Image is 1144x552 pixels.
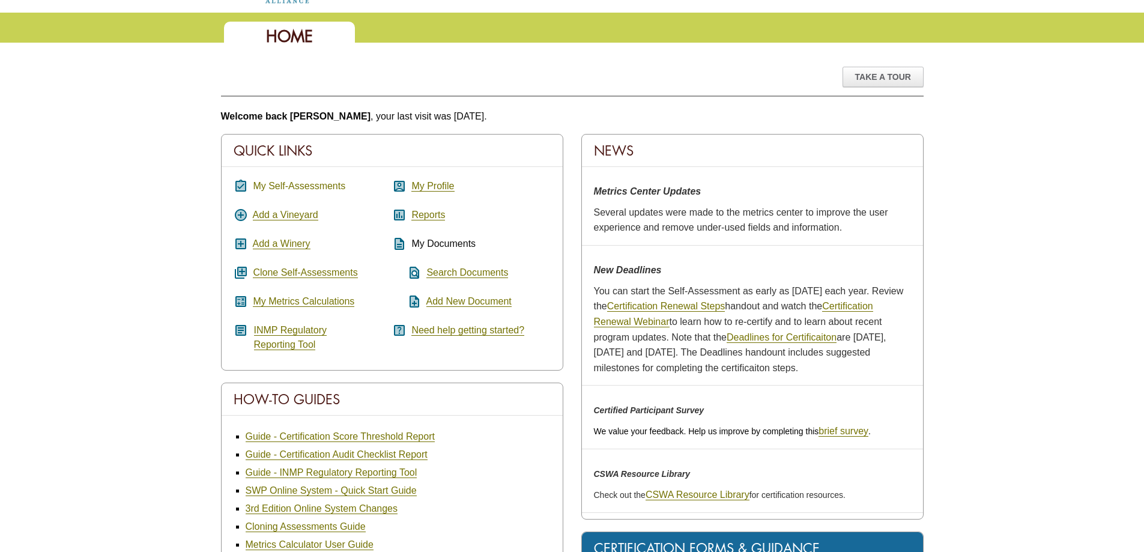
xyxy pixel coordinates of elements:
a: 3rd Edition Online System Changes [246,503,398,514]
i: add_circle [234,208,248,222]
a: Guide - Certification Score Threshold Report [246,431,435,442]
a: SWP Online System - Quick Start Guide [246,485,417,496]
a: Certification Renewal Steps [607,301,725,312]
i: calculate [234,294,248,309]
a: Certification Renewal Webinar [594,301,873,327]
span: We value your feedback. Help us improve by completing this . [594,426,871,436]
a: Need help getting started? [411,325,524,336]
a: Add a Vineyard [253,210,318,220]
span: My Documents [411,238,476,249]
i: add_box [234,237,248,251]
em: Certified Participant Survey [594,405,704,415]
a: Guide - INMP Regulatory Reporting Tool [246,467,417,478]
i: account_box [392,179,407,193]
a: Cloning Assessments Guide [246,521,366,532]
em: CSWA Resource Library [594,469,691,479]
a: Add a Winery [253,238,310,249]
a: My Self-Assessments [253,181,345,192]
div: News [582,135,923,167]
div: How-To Guides [222,383,563,416]
a: Add New Document [426,296,512,307]
a: brief survey [819,426,868,437]
i: help_center [392,323,407,338]
strong: Metrics Center Updates [594,186,701,196]
i: find_in_page [392,265,422,280]
i: note_add [392,294,422,309]
i: article [234,323,248,338]
i: queue [234,265,248,280]
a: My Metrics Calculations [253,296,354,307]
p: , your last visit was [DATE]. [221,109,924,124]
span: Home [266,26,313,47]
p: You can start the Self-Assessment as early as [DATE] each year. Review the handout and watch the ... [594,284,911,376]
i: assessment [392,208,407,222]
a: INMP RegulatoryReporting Tool [254,325,327,350]
a: CSWA Resource Library [646,490,749,500]
a: Clone Self-Assessments [253,267,357,278]
div: Take A Tour [843,67,924,87]
strong: New Deadlines [594,265,662,275]
a: Guide - Certification Audit Checklist Report [246,449,428,460]
a: Search Documents [426,267,508,278]
i: assignment_turned_in [234,179,248,193]
a: Reports [411,210,445,220]
i: description [392,237,407,251]
span: Several updates were made to the metrics center to improve the user experience and remove under-u... [594,207,888,233]
a: Metrics Calculator User Guide [246,539,374,550]
b: Welcome back [PERSON_NAME] [221,111,371,121]
a: Deadlines for Certificaiton [727,332,837,343]
a: My Profile [411,181,454,192]
span: Check out the for certification resources. [594,490,846,500]
div: Quick Links [222,135,563,167]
